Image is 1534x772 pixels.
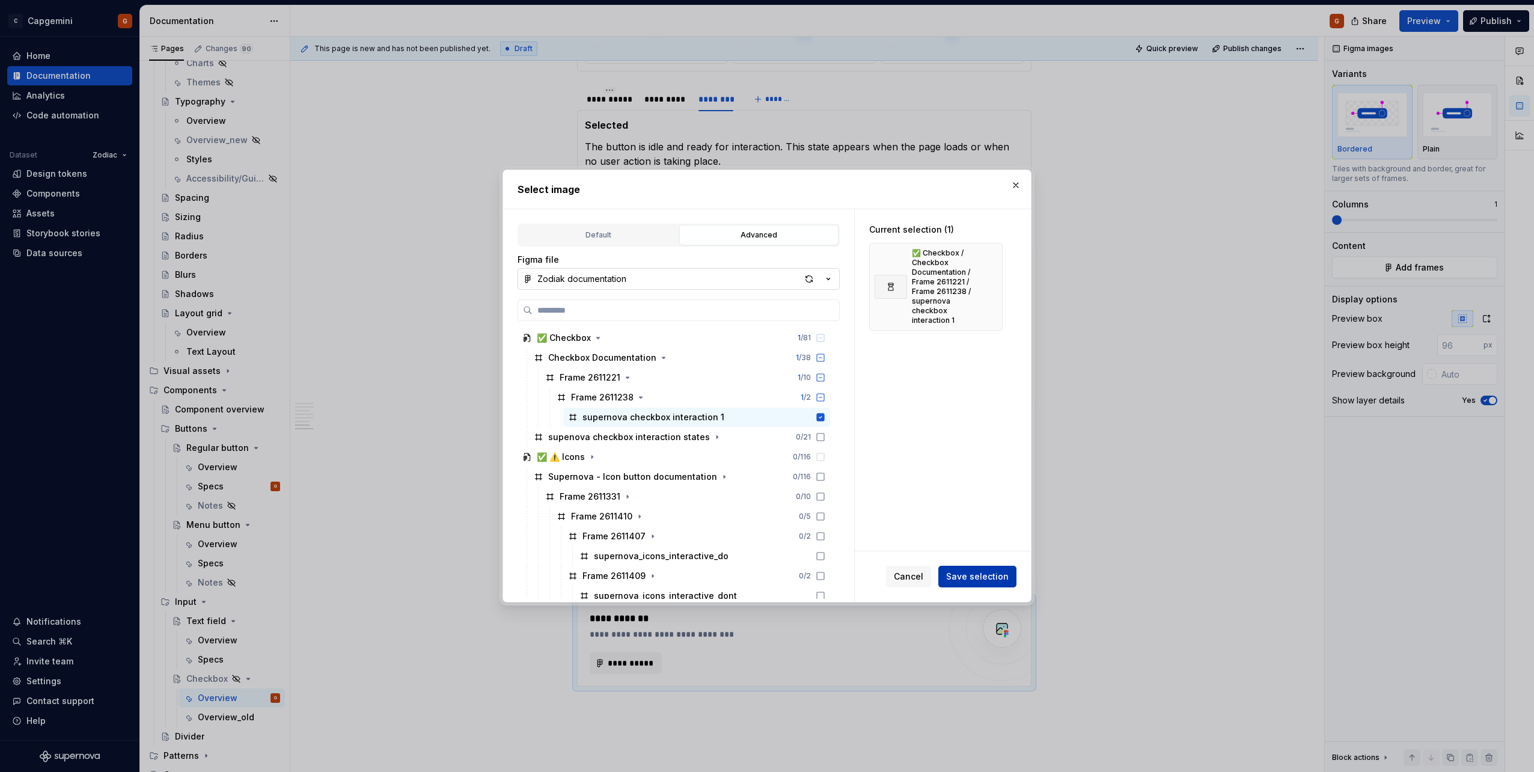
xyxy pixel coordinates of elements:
div: 0 / 116 [793,472,811,482]
span: Save selection [946,571,1009,583]
div: Frame 2611221 [560,372,620,384]
h2: Select image [518,182,1016,197]
label: Figma file [518,254,559,266]
span: 1 [798,333,801,342]
div: supernova_icons_interactive_do [594,550,729,562]
div: / 38 [796,353,811,363]
div: Frame 2611409 [582,570,646,582]
div: Checkbox Documentation [548,352,656,364]
div: 0 / 5 [799,512,811,521]
div: Current selection (1) [869,224,1003,236]
span: Cancel [894,571,923,583]
div: Zodiak documentation [537,273,626,285]
div: supenova checkbox interaction states [548,431,710,443]
div: / 2 [801,393,811,402]
div: Frame 2611238 [571,391,634,403]
div: supernova checkbox interaction 1 [582,411,724,423]
span: 1 [801,393,804,402]
button: Save selection [938,566,1016,587]
div: Default [523,229,674,241]
div: / 81 [798,333,811,343]
div: Advanced [683,229,834,241]
div: ✅ ⚠️ Icons [537,451,585,463]
div: supernova_icons_interactive_dont [594,590,737,602]
div: Supernova - Icon button documentation [548,471,717,483]
div: Frame 2611410 [571,510,632,522]
button: Zodiak documentation [518,268,840,290]
div: ✅ Checkbox [537,332,591,344]
div: 0 / 2 [799,571,811,581]
div: Frame 2611331 [560,491,620,503]
div: 0 / 116 [793,452,811,462]
div: ✅ Checkbox / Checkbox Documentation / Frame 2611221 / Frame 2611238 / supernova checkbox interact... [912,248,976,325]
span: 1 [798,373,801,382]
div: Frame 2611407 [582,530,646,542]
div: 0 / 2 [799,532,811,541]
span: 1 [796,353,799,362]
div: / 10 [798,373,811,382]
div: 0 / 10 [796,492,811,501]
div: 0 / 21 [796,432,811,442]
button: Cancel [886,566,931,587]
